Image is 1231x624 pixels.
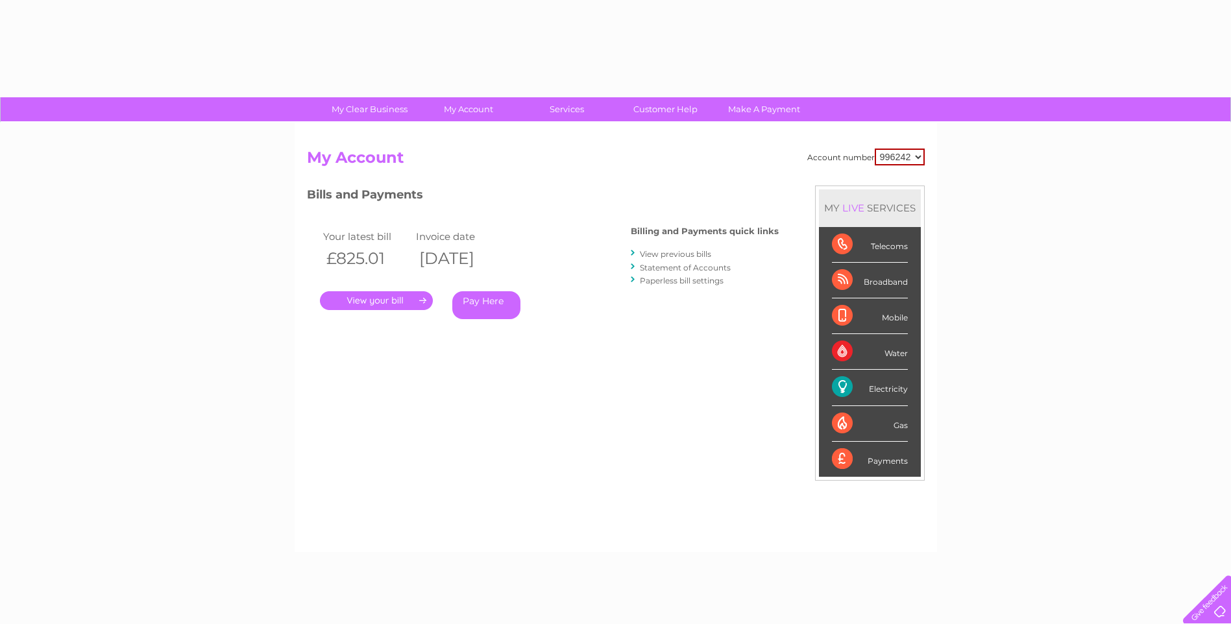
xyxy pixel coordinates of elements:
div: Broadband [832,263,908,298]
a: View previous bills [640,249,711,259]
div: Water [832,334,908,370]
a: Customer Help [612,97,719,121]
a: . [320,291,433,310]
a: Services [513,97,620,121]
a: Paperless bill settings [640,276,724,285]
h3: Bills and Payments [307,186,779,208]
th: £825.01 [320,245,413,272]
a: Pay Here [452,291,520,319]
div: MY SERVICES [819,189,921,226]
div: Account number [807,149,925,165]
a: My Clear Business [316,97,423,121]
div: Electricity [832,370,908,405]
h2: My Account [307,149,925,173]
div: LIVE [840,202,867,214]
div: Mobile [832,298,908,334]
a: Statement of Accounts [640,263,731,272]
a: Make A Payment [711,97,818,121]
div: Telecoms [832,227,908,263]
h4: Billing and Payments quick links [631,226,779,236]
a: My Account [415,97,522,121]
div: Payments [832,442,908,477]
td: Your latest bill [320,228,413,245]
div: Gas [832,406,908,442]
td: Invoice date [413,228,506,245]
th: [DATE] [413,245,506,272]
